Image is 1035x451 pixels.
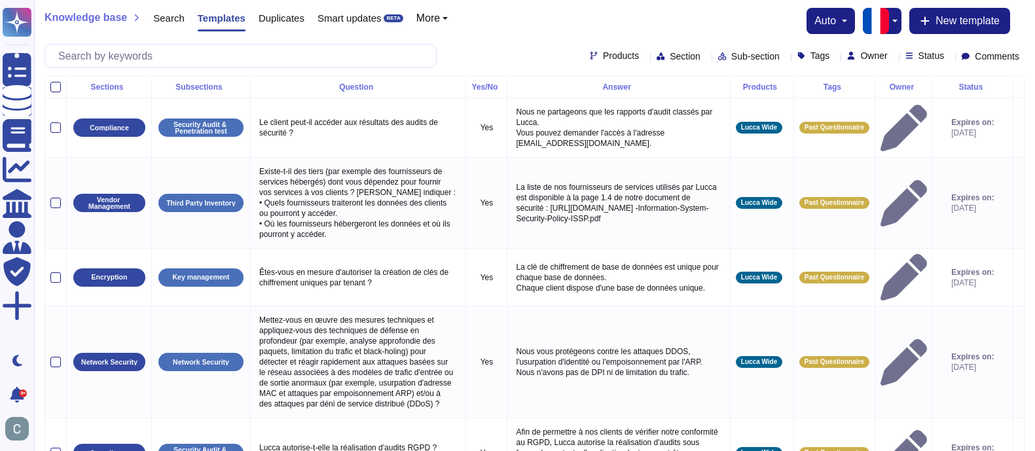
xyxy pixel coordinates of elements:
div: Owner [881,83,927,91]
p: Yes [471,122,501,133]
div: Status [938,83,1008,91]
p: La clé de chiffrement de base de données est unique pour chaque base de données. Chaque client di... [513,259,724,297]
span: Lucca Wide [741,359,777,365]
span: [DATE] [951,203,994,213]
button: auto [814,16,847,26]
span: Expires on: [951,267,994,278]
p: Network Security [81,359,137,366]
span: Lucca Wide [741,124,777,131]
span: Past Questionnaire [805,124,864,131]
span: Past Questionnaire [805,359,864,365]
p: Yes [471,357,501,367]
p: Compliance [90,124,129,132]
span: Past Questionnaire [805,274,864,281]
p: Nous ne partageons que les rapports d'audit classés par Lucca. Vous pouvez demander l'accès à l'a... [513,103,724,152]
span: Expires on: [951,192,994,203]
span: Section [670,52,700,61]
span: Expires on: [951,117,994,128]
div: 9+ [19,389,27,397]
span: Comments [975,52,1019,61]
button: More [416,13,448,24]
span: [DATE] [951,278,994,288]
div: Yes/No [471,83,501,91]
input: Search by keywords [52,45,436,67]
p: Le client peut-il accéder aux résultats des audits de sécurité ? [256,114,460,141]
span: New template [935,16,1000,26]
span: Knowledge base [45,12,127,23]
div: Products [736,83,788,91]
div: Answer [513,83,724,91]
span: [DATE] [951,128,994,138]
button: user [3,414,38,443]
p: Security Audit & Penetration test [163,121,239,135]
button: New template [909,8,1010,34]
div: Question [256,83,460,91]
p: Yes [471,198,501,208]
span: Tags [810,51,830,60]
p: Vendor Management [78,196,141,210]
span: Owner [860,51,887,60]
span: [DATE] [951,362,994,372]
p: Third Party Inventory [166,200,236,207]
p: Yes [471,272,501,283]
span: Lucca Wide [741,274,777,281]
p: Nous vous protégeons contre les attaques DDOS, l'usurpation d'identité ou l'empoisonnement par l'... [513,343,724,381]
p: Key management [173,274,230,281]
p: Êtes-vous en mesure d'autoriser la création de clés de chiffrement uniques par tenant ? [256,264,460,291]
span: Smart updates [318,13,382,23]
img: user [5,417,29,441]
span: More [416,13,440,24]
p: Network Security [173,359,229,366]
p: La liste de nos fournisseurs de services utilisés par Lucca est disponible à la page 1.4 de notre... [513,179,724,227]
span: auto [814,16,836,26]
div: Tags [799,83,869,91]
span: Expires on: [951,352,994,362]
p: Encryption [92,274,128,281]
div: Sections [72,83,146,91]
span: Lucca Wide [741,200,777,206]
img: fr [863,8,889,34]
p: Existe-t-il des tiers (par exemple des fournisseurs de services hébergés) dont vous dépendez pour... [256,163,460,243]
span: Search [153,13,185,23]
span: Past Questionnaire [805,200,864,206]
div: Subsections [157,83,245,91]
div: BETA [384,14,403,22]
span: Sub-section [731,52,780,61]
p: Mettez-vous en œuvre des mesures techniques et appliquez-vous des techniques de défense en profon... [256,312,460,412]
span: Templates [198,13,245,23]
span: Products [603,51,639,60]
span: Status [918,51,945,60]
span: Duplicates [259,13,304,23]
